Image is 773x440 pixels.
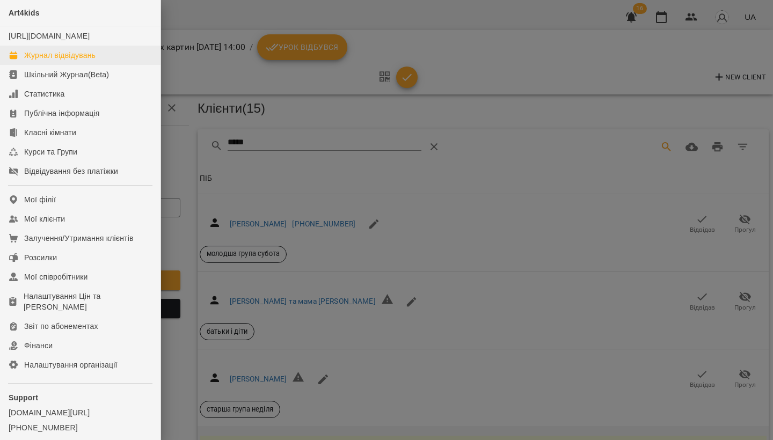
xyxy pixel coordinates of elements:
[24,252,57,263] div: Розсилки
[24,50,96,61] div: Журнал відвідувань
[24,360,118,370] div: Налаштування організації
[24,291,152,312] div: Налаштування Цін та [PERSON_NAME]
[24,194,56,205] div: Мої філії
[24,89,65,99] div: Статистика
[9,407,152,418] a: [DOMAIN_NAME][URL]
[9,32,90,40] a: [URL][DOMAIN_NAME]
[9,9,40,17] span: Art4kids
[24,127,76,138] div: Класні кімнати
[24,272,88,282] div: Мої співробітники
[24,146,77,157] div: Курси та Групи
[24,321,98,332] div: Звіт по абонементах
[24,214,65,224] div: Мої клієнти
[24,166,118,177] div: Відвідування без платіжки
[24,69,109,80] div: Шкільний Журнал(Beta)
[24,108,99,119] div: Публічна інформація
[24,340,53,351] div: Фінанси
[24,233,134,244] div: Залучення/Утримання клієнтів
[9,422,152,433] a: [PHONE_NUMBER]
[9,392,152,403] p: Support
